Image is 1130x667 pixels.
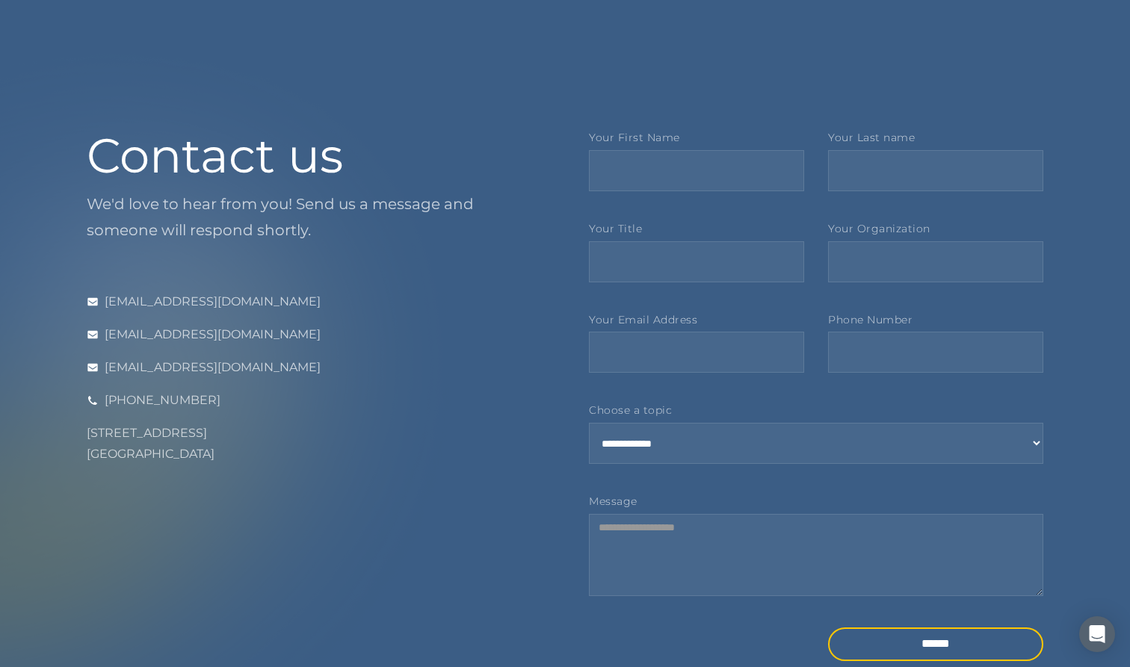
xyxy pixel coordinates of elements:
[105,390,220,411] div: [PHONE_NUMBER]
[828,131,1043,144] label: Your Last name
[105,357,321,378] div: [EMAIL_ADDRESS][DOMAIN_NAME]
[589,223,804,235] label: Your Title
[828,314,1043,326] label: Phone Number
[589,495,1043,508] label: Message
[87,324,541,345] a: [EMAIL_ADDRESS][DOMAIN_NAME]
[105,324,321,345] div: [EMAIL_ADDRESS][DOMAIN_NAME]
[87,191,541,243] p: We'd love to hear from you! Send us a message and someone will respond shortly.
[589,404,1043,417] label: Choose a topic
[589,131,1043,661] form: Contact Form
[87,291,541,312] a: [EMAIL_ADDRESS][DOMAIN_NAME]
[87,423,541,465] div: [STREET_ADDRESS] [GEOGRAPHIC_DATA]
[87,131,541,179] h1: Contact us
[87,390,541,411] a: [PHONE_NUMBER]
[105,291,321,312] div: [EMAIL_ADDRESS][DOMAIN_NAME]
[87,357,541,378] a: [EMAIL_ADDRESS][DOMAIN_NAME]
[1079,616,1115,652] div: Open Intercom Messenger
[828,223,1043,235] label: Your Organization
[589,314,804,326] label: Your Email Address
[589,131,804,144] label: Your First Name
